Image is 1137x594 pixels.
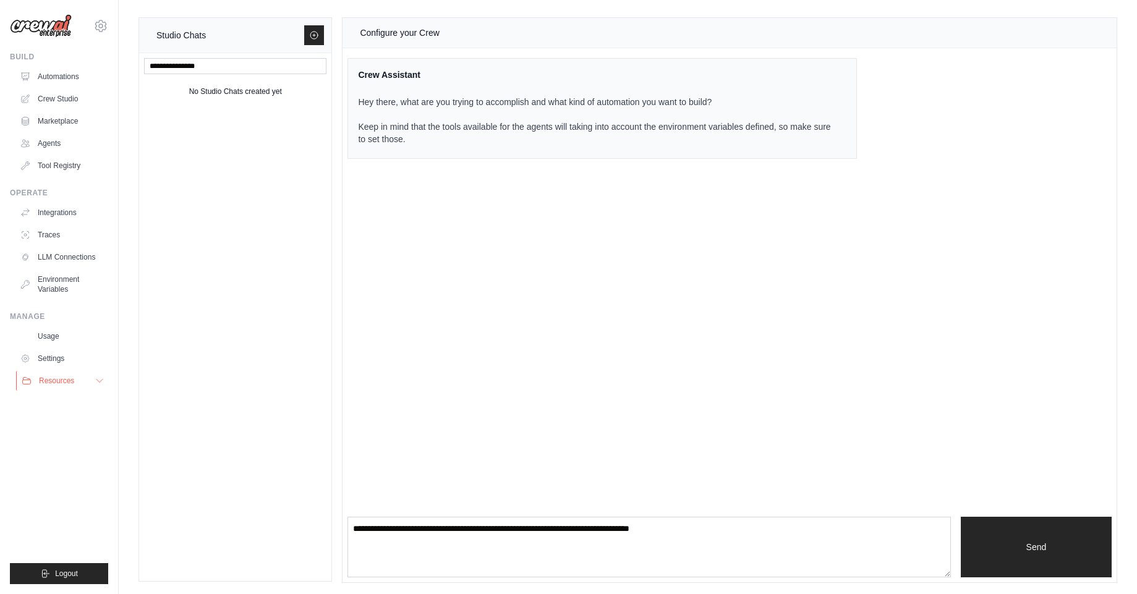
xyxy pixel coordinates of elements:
button: Logout [10,563,108,584]
a: Crew Studio [15,89,108,109]
div: Manage [10,312,108,321]
div: Studio Chats [156,28,206,43]
button: Resources [16,371,109,391]
p: Hey there, what are you trying to accomplish and what kind of automation you want to build? Keep ... [358,96,832,145]
div: Configure your Crew [360,25,439,40]
span: Resources [39,376,74,386]
a: Automations [15,67,108,87]
a: Tool Registry [15,156,108,176]
div: Build [10,52,108,62]
a: Environment Variables [15,269,108,299]
div: No Studio Chats created yet [189,84,282,99]
a: Settings [15,349,108,368]
span: Logout [55,569,78,579]
a: Integrations [15,203,108,223]
div: Crew Assistant [358,69,832,81]
a: LLM Connections [15,247,108,267]
a: Marketplace [15,111,108,131]
img: Logo [10,14,72,38]
button: Send [961,517,1112,577]
a: Agents [15,134,108,153]
div: Operate [10,188,108,198]
a: Usage [15,326,108,346]
a: Traces [15,225,108,245]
